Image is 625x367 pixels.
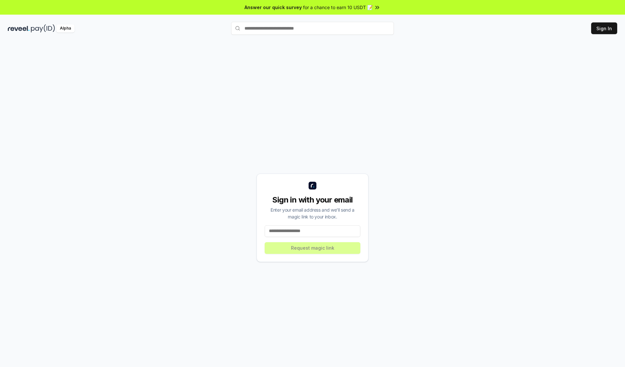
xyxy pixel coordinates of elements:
span: Answer our quick survey [244,4,302,11]
div: Sign in with your email [265,195,360,205]
img: logo_small [309,182,316,190]
span: for a chance to earn 10 USDT 📝 [303,4,373,11]
div: Enter your email address and we’ll send a magic link to your inbox. [265,206,360,220]
img: pay_id [31,24,55,33]
button: Sign In [591,22,617,34]
img: reveel_dark [8,24,30,33]
div: Alpha [56,24,75,33]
